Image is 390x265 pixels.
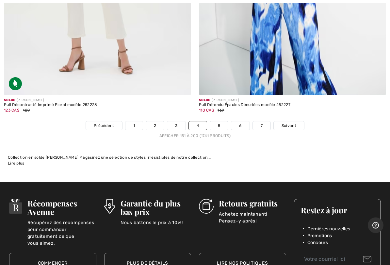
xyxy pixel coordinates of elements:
a: 1 [125,122,143,130]
img: Tissu écologique [9,78,22,91]
h3: Retours gratuits [219,199,286,208]
a: Suivant [274,122,304,130]
a: 3 [167,122,185,130]
a: 2 [146,122,164,130]
span: 110 CA$ [199,108,214,113]
p: Achetez maintenant! Pensez-y après! [219,211,286,224]
img: Retours gratuits [199,199,214,214]
a: 6 [231,122,249,130]
div: [PERSON_NAME] [4,98,191,103]
span: Lire plus [8,161,24,166]
div: Pull Décontracté Imprimé Floral modèle 252228 [4,103,191,108]
p: Récupérez des recompenses pour commander gratuitement ce que vous aimez. [27,220,96,233]
iframe: Ouvre un widget dans lequel vous pouvez trouver plus d’informations [368,218,383,234]
span: 123 CA$ [4,108,19,113]
span: Dernières nouvelles [307,226,350,233]
div: [PERSON_NAME] [199,98,386,103]
img: Garantie du plus bas prix [104,199,115,214]
span: 169 [218,108,224,113]
div: Pull Détendu Épaules Dénudées modèle 252227 [199,103,386,108]
p: Nous battons le prix à 10%! [121,220,191,233]
a: Précédent [86,122,122,130]
h3: Récompenses Avenue [27,199,96,216]
span: Solde [4,98,15,102]
img: Récompenses Avenue [9,199,22,214]
h3: Garantie du plus bas prix [121,199,191,216]
a: 5 [210,122,228,130]
span: Suivant [282,123,296,129]
a: 4 [189,122,207,130]
div: Collection en solde [PERSON_NAME] Magasinez une sélection de styles irrésistibles de notre collec... [8,155,382,161]
span: Précédent [94,123,114,129]
span: Promotions [307,233,332,239]
h3: Restez à jour [301,206,374,215]
span: Concours [307,239,328,246]
span: 189 [23,108,30,113]
a: 7 [253,122,270,130]
span: Solde [199,98,210,102]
